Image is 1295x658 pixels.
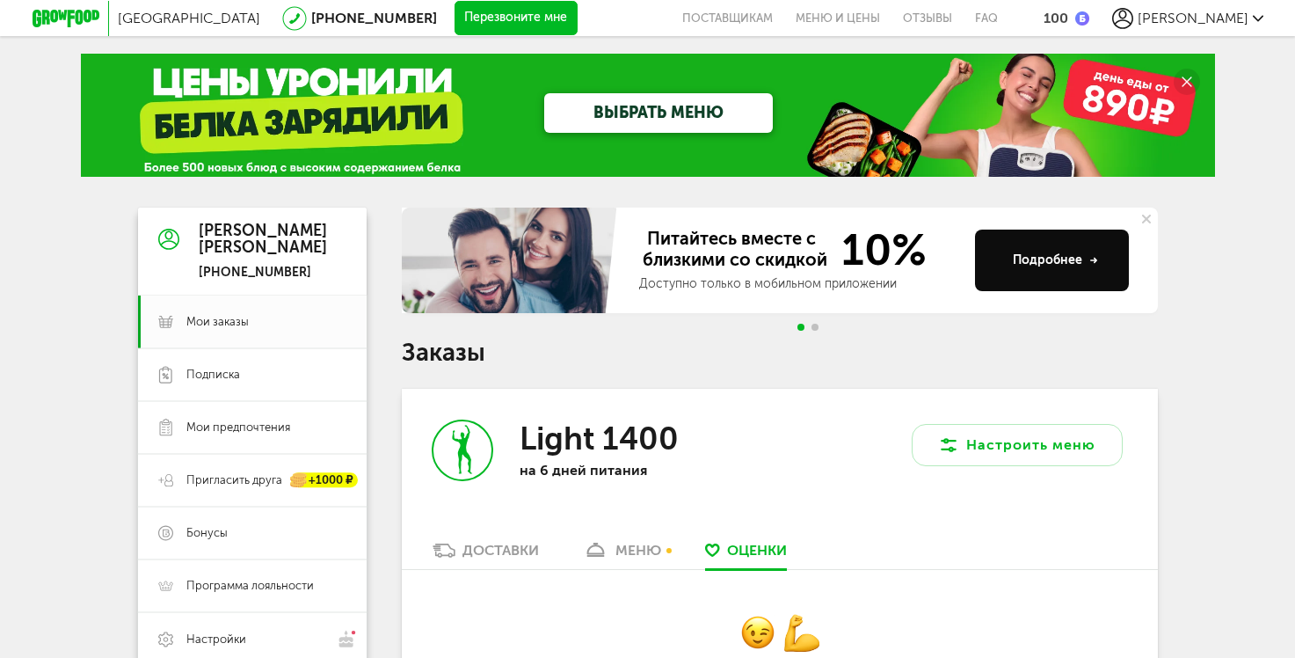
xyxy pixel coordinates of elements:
[291,473,358,488] div: +1000 ₽
[639,228,831,272] span: Питайтесь вместе с близкими со скидкой
[462,542,539,559] div: Доставки
[784,614,819,652] img: simle-hand.5232cd2.png
[311,10,437,26] a: [PHONE_NUMBER]
[186,632,246,647] span: Настройки
[138,348,367,401] a: Подписка
[138,507,367,559] a: Бонусы
[186,314,249,330] span: Мои заказы
[740,615,775,650] img: simle-1.41f4253.png
[424,541,548,569] a: Доставки
[138,296,367,348] a: Мои заказы
[199,223,327,258] div: [PERSON_NAME] [PERSON_NAME]
[831,228,927,272] span: 10%
[811,324,818,331] span: Go to slide 2
[186,420,290,435] span: Мои предпочтения
[520,462,748,479] p: на 6 дней питания
[138,559,367,612] a: Программа лояльности
[1044,10,1068,26] div: 100
[138,401,367,454] a: Мои предпочтения
[186,525,228,541] span: Бонусы
[402,208,622,313] img: family-banner.579af9d.jpg
[912,424,1123,466] button: Настроить меню
[975,230,1129,291] button: Подробнее
[696,541,796,569] a: Оценки
[118,10,260,26] span: [GEOGRAPHIC_DATA]
[1138,10,1248,26] span: [PERSON_NAME]
[199,265,327,281] div: [PHONE_NUMBER]
[797,324,804,331] span: Go to slide 1
[1013,252,1098,269] div: Подробнее
[544,93,773,133] a: ВЫБРАТЬ МЕНЮ
[574,541,670,569] a: меню
[455,1,578,36] button: Перезвоните мне
[138,454,367,507] a: Пригласить друга +1000 ₽
[186,578,314,594] span: Программа лояльности
[639,275,961,293] div: Доступно только в мобильном приложении
[186,367,240,383] span: Подписка
[615,542,661,559] div: меню
[727,542,787,559] span: Оценки
[402,341,1158,364] h1: Заказы
[520,420,679,457] h3: Light 1400
[186,472,282,488] span: Пригласить друга
[1075,11,1089,26] img: bonus_b.cdccf46.png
